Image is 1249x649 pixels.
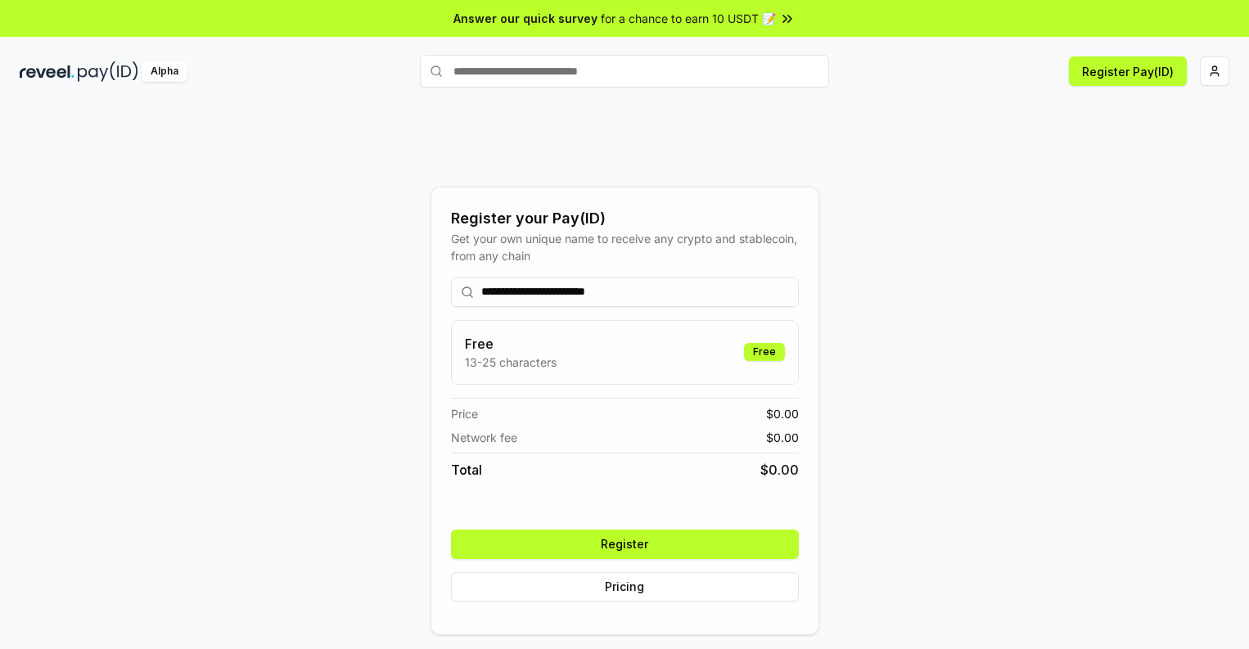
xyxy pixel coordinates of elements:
[766,405,799,422] span: $ 0.00
[465,354,557,371] p: 13-25 characters
[451,405,478,422] span: Price
[465,334,557,354] h3: Free
[766,429,799,446] span: $ 0.00
[453,10,597,27] span: Answer our quick survey
[1069,56,1187,86] button: Register Pay(ID)
[142,61,187,82] div: Alpha
[451,230,799,264] div: Get your own unique name to receive any crypto and stablecoin, from any chain
[451,530,799,559] button: Register
[451,460,482,480] span: Total
[601,10,776,27] span: for a chance to earn 10 USDT 📝
[20,61,74,82] img: reveel_dark
[78,61,138,82] img: pay_id
[451,207,799,230] div: Register your Pay(ID)
[451,429,517,446] span: Network fee
[760,460,799,480] span: $ 0.00
[744,343,785,361] div: Free
[451,572,799,602] button: Pricing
